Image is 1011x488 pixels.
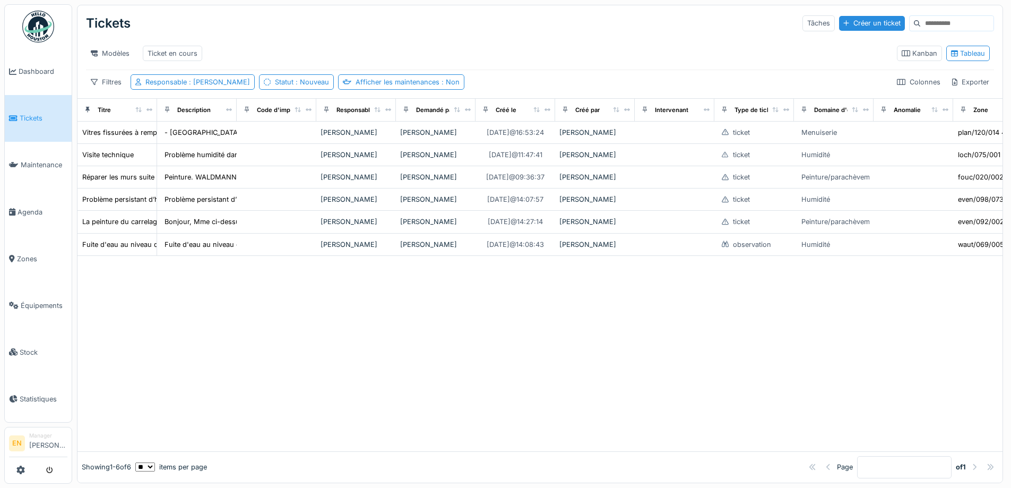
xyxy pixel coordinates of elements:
div: [DATE] @ 09:36:37 [486,172,545,182]
div: [PERSON_NAME] [559,239,630,250]
span: Dashboard [19,66,67,76]
span: Tickets [20,113,67,123]
div: Problème persistant d’humidité dans la salle de bain [82,194,250,204]
div: Manager [29,432,67,440]
div: Description [177,106,211,115]
div: Créé le [496,106,516,115]
div: [PERSON_NAME] [321,150,392,160]
a: Agenda [5,189,72,235]
div: [PERSON_NAME] [400,172,471,182]
div: [PERSON_NAME] [559,150,630,160]
div: Peinture/parachèvement [801,217,880,227]
div: [DATE] @ 16:53:24 [487,127,544,138]
li: EN [9,435,25,451]
div: Créer un ticket [839,16,905,30]
div: [DATE] @ 11:47:41 [489,150,542,160]
div: - [GEOGRAPHIC_DATA] 120 (plan/120/014/ 4ème étage... [165,127,348,138]
a: Stock [5,329,72,375]
div: Menuiserie [801,127,837,138]
div: Tâches [802,15,835,31]
a: Zones [5,235,72,282]
span: Zones [17,254,67,264]
div: [PERSON_NAME] [321,217,392,227]
div: Code d'imputation [257,106,310,115]
div: Kanban [902,48,937,58]
div: ticket [733,172,750,182]
div: Fuite d'eau au niveau du plafond. Visite techni... [165,239,322,250]
div: Afficher les maintenances [356,77,460,87]
div: Humidité [801,194,830,204]
div: [PERSON_NAME] [400,239,471,250]
div: ticket [733,127,750,138]
div: Problème persistant d’humidité dans la salle de... [165,194,323,204]
div: Peinture. WALDMANN 04766/11182; 0477332191 [165,172,321,182]
div: [PERSON_NAME] [559,217,630,227]
div: Humidité [801,150,830,160]
div: [PERSON_NAME] [321,172,392,182]
img: Badge_color-CXgf-gQk.svg [22,11,54,42]
div: [PERSON_NAME] [321,194,392,204]
div: [PERSON_NAME] [400,194,471,204]
div: ticket [733,194,750,204]
div: [PERSON_NAME] [559,172,630,182]
div: La peinture du carrelage de la salle de bain se décape (Voir le mail de Maryse ci-dessous) [82,217,373,227]
div: Peinture/parachèvement [801,172,880,182]
div: [PERSON_NAME] [559,127,630,138]
div: Vitres fissurées à remplacer dans le séjour. [82,127,222,138]
a: Dashboard [5,48,72,95]
div: ticket [733,150,750,160]
div: [PERSON_NAME] [321,127,392,138]
div: [PERSON_NAME] [400,127,471,138]
div: Exporter [947,74,994,90]
a: Statistiques [5,375,72,422]
div: [PERSON_NAME] [321,239,392,250]
div: Réparer les murs suite à une infiltration [82,172,209,182]
a: Équipements [5,282,72,329]
div: Statut [275,77,329,87]
div: Responsable [336,106,374,115]
div: [PERSON_NAME] [400,150,471,160]
div: [PERSON_NAME] [559,194,630,204]
span: Stock [20,347,67,357]
div: Colonnes [892,74,945,90]
span: Statistiques [20,394,67,404]
div: [DATE] @ 14:08:43 [487,239,544,250]
div: Filtres [86,74,126,90]
span: Équipements [21,301,67,311]
div: [DATE] @ 14:27:14 [488,217,543,227]
div: Demandé par [416,106,454,115]
div: Zone [973,106,988,115]
span: Maintenance [21,160,67,170]
a: EN Manager[PERSON_NAME] [9,432,67,457]
div: Problème humidité dans la salle de bain, au sal... [165,150,322,160]
div: Type de ticket [735,106,776,115]
div: [PERSON_NAME] [400,217,471,227]
div: Bonjour, Mme ci-dessus nous relance pour son ... [165,217,328,227]
div: observation [733,239,771,250]
div: Humidité [801,239,830,250]
div: Showing 1 - 6 of 6 [82,462,131,472]
div: Fuite d'eau au niveau du plafond. [82,239,192,250]
div: Tableau [951,48,985,58]
div: Modèles [86,46,134,61]
div: Page [837,462,853,472]
div: [DATE] @ 14:07:57 [487,194,543,204]
span: : [PERSON_NAME] [187,78,250,86]
div: Domaine d'expertise [814,106,874,115]
a: Tickets [5,95,72,142]
div: items per page [135,462,207,472]
div: Ticket en cours [148,48,197,58]
strong: of 1 [956,462,966,472]
li: [PERSON_NAME] [29,432,67,455]
div: Responsable [145,77,250,87]
div: Visite technique [82,150,134,160]
span: : Non [439,78,460,86]
div: Anomalie [894,106,921,115]
div: Titre [98,106,111,115]
div: Créé par [575,106,600,115]
div: Tickets [86,10,131,37]
div: Intervenant [655,106,688,115]
div: ticket [733,217,750,227]
a: Maintenance [5,142,72,189]
span: Agenda [18,207,67,217]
